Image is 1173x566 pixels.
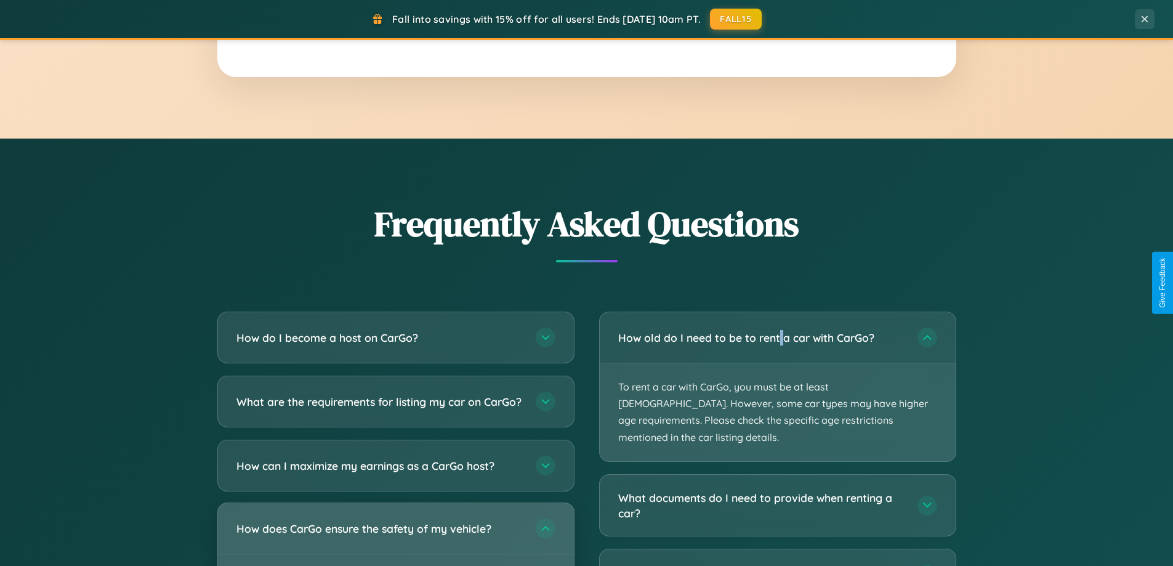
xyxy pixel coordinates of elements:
[710,9,762,30] button: FALL15
[217,200,956,248] h2: Frequently Asked Questions
[236,458,523,474] h3: How can I maximize my earnings as a CarGo host?
[600,363,956,461] p: To rent a car with CarGo, you must be at least [DEMOGRAPHIC_DATA]. However, some car types may ha...
[618,490,905,520] h3: What documents do I need to provide when renting a car?
[236,394,523,410] h3: What are the requirements for listing my car on CarGo?
[236,521,523,536] h3: How does CarGo ensure the safety of my vehicle?
[236,330,523,346] h3: How do I become a host on CarGo?
[392,13,701,25] span: Fall into savings with 15% off for all users! Ends [DATE] 10am PT.
[1158,258,1167,308] div: Give Feedback
[618,330,905,346] h3: How old do I need to be to rent a car with CarGo?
